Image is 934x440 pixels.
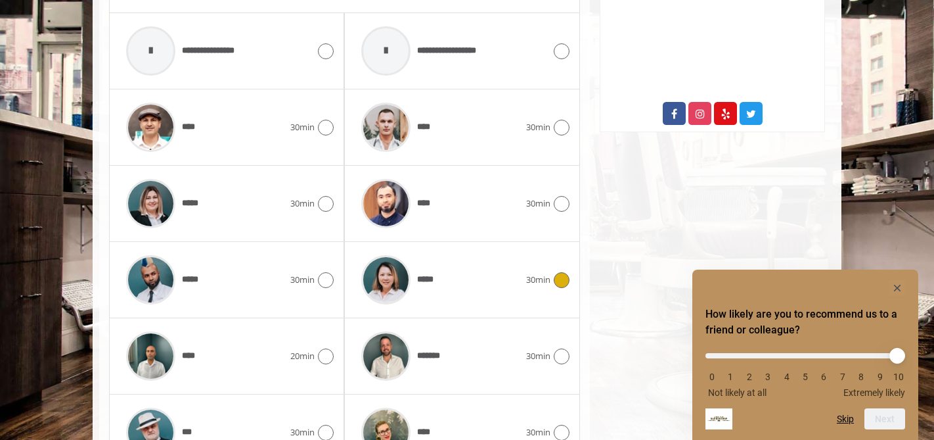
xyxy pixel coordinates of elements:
span: Not likely at all [708,387,767,398]
span: 30min [526,426,550,439]
li: 2 [743,372,756,382]
li: 3 [761,372,774,382]
span: Extremely likely [843,387,905,398]
li: 8 [855,372,868,382]
span: 30min [526,197,550,210]
li: 1 [724,372,737,382]
li: 5 [799,372,812,382]
span: 30min [290,197,315,210]
span: 30min [290,120,315,134]
button: Next question [864,408,905,429]
span: 30min [526,273,550,287]
button: Hide survey [889,280,905,296]
div: How likely are you to recommend us to a friend or colleague? Select an option from 0 to 10, with ... [705,343,905,398]
li: 0 [705,372,719,382]
li: 7 [836,372,849,382]
span: 30min [290,273,315,287]
span: 20min [290,349,315,363]
span: 30min [526,120,550,134]
span: 30min [526,349,550,363]
div: How likely are you to recommend us to a friend or colleague? Select an option from 0 to 10, with ... [705,280,905,429]
li: 10 [892,372,905,382]
li: 6 [817,372,830,382]
span: 30min [290,426,315,439]
button: Skip [837,414,854,424]
li: 9 [874,372,887,382]
h2: How likely are you to recommend us to a friend or colleague? Select an option from 0 to 10, with ... [705,306,905,338]
li: 4 [780,372,793,382]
